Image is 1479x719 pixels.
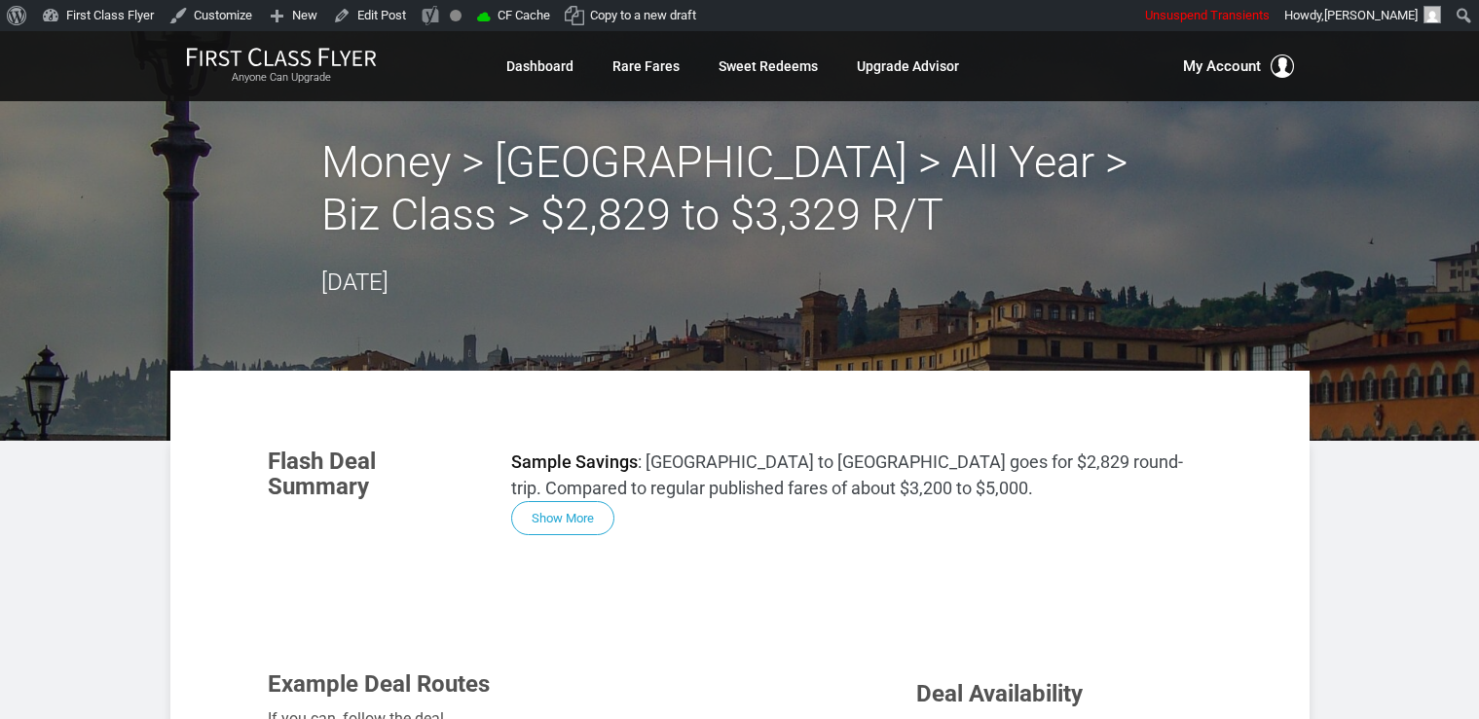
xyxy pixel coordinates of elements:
[511,449,1212,501] p: : [GEOGRAPHIC_DATA] to [GEOGRAPHIC_DATA] goes for $2,829 round-trip. Compared to regular publishe...
[186,71,377,85] small: Anyone Can Upgrade
[511,501,614,535] button: Show More
[1183,54,1294,78] button: My Account
[857,49,959,84] a: Upgrade Advisor
[186,47,377,86] a: First Class FlyerAnyone Can Upgrade
[506,49,573,84] a: Dashboard
[612,49,680,84] a: Rare Fares
[1183,54,1261,78] span: My Account
[321,269,388,296] time: [DATE]
[1145,8,1270,22] span: Unsuspend Transients
[916,680,1083,707] span: Deal Availability
[1324,8,1418,22] span: [PERSON_NAME]
[719,49,818,84] a: Sweet Redeems
[321,136,1159,241] h2: Money > [GEOGRAPHIC_DATA] > All Year > Biz Class > $2,829 to $3,329 R/T
[511,451,638,472] strong: Sample Savings
[268,449,482,500] h3: Flash Deal Summary
[186,47,377,67] img: First Class Flyer
[268,670,490,698] span: Example Deal Routes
